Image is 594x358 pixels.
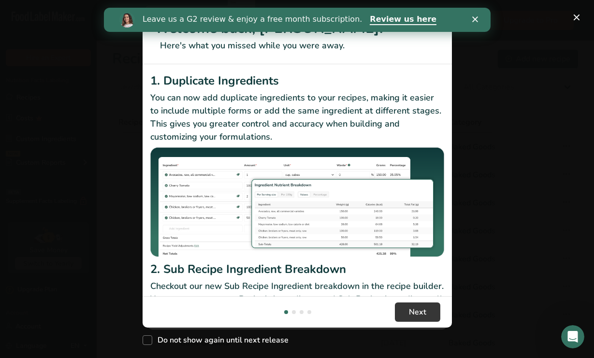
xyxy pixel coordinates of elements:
h2: 1. Duplicate Ingredients [150,72,444,89]
p: Here's what you missed while you were away. [154,39,440,52]
p: You can now add duplicate ingredients to your recipes, making it easier to include multiple forms... [150,91,444,143]
span: Next [409,306,426,318]
iframe: Intercom live chat banner [104,8,491,32]
iframe: Intercom live chat [561,325,584,348]
span: Do not show again until next release [152,335,289,345]
img: Duplicate Ingredients [150,147,444,257]
p: Checkout our new Sub Recipe Ingredient breakdown in the recipe builder. You can now see your Reci... [150,280,444,319]
div: Close [368,9,378,14]
button: Next [395,302,440,322]
h2: 2. Sub Recipe Ingredient Breakdown [150,260,444,278]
